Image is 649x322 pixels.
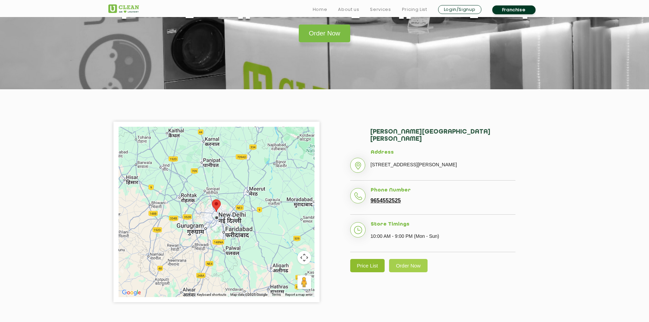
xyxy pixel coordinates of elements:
[371,198,401,204] a: 9654552525
[371,231,515,241] p: 10:00 AM - 9:00 PM (Mon - Sun)
[108,4,139,13] img: UClean Laundry and Dry Cleaning
[389,259,428,272] a: Order Now
[402,5,427,14] a: Pricing List
[438,5,481,14] a: Login/Signup
[297,251,311,264] button: Map camera controls
[492,5,536,14] a: Franchise
[371,159,515,170] p: [STREET_ADDRESS][PERSON_NAME]
[370,128,515,150] h2: [PERSON_NAME][GEOGRAPHIC_DATA][PERSON_NAME]
[120,288,143,297] a: Open this area in Google Maps (opens a new window)
[272,292,281,297] a: Terms
[371,187,515,194] h5: Phone Number
[350,259,385,272] a: Price List
[313,5,327,14] a: Home
[230,293,267,296] span: Map data ©2025 Google
[120,288,143,297] img: Google
[285,292,312,297] a: Report a map error
[297,275,311,289] button: Drag Pegman onto the map to open Street View
[371,150,515,156] h5: Address
[299,25,351,42] a: Order Now
[338,5,359,14] a: About us
[197,292,226,297] button: Keyboard shortcuts
[370,5,391,14] a: Services
[371,221,515,228] h5: Store Timings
